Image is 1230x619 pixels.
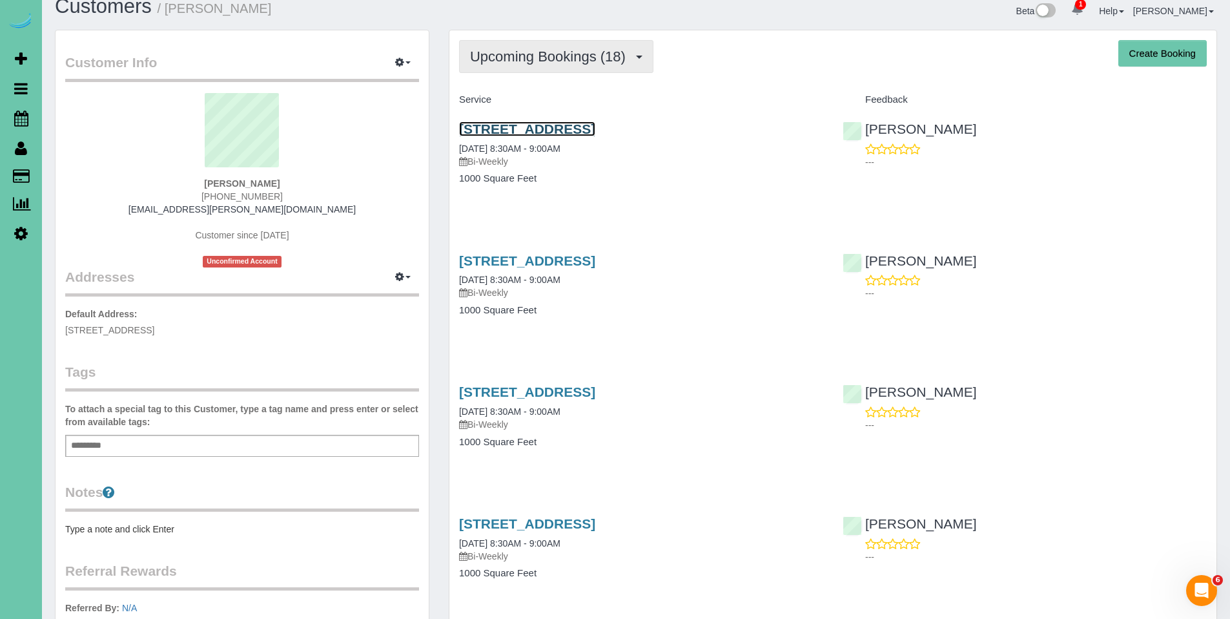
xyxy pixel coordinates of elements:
[1118,40,1207,67] button: Create Booking
[195,230,289,240] span: Customer since [DATE]
[65,561,419,591] legend: Referral Rewards
[459,516,595,531] a: [STREET_ADDRESS]
[201,191,283,202] span: [PHONE_NUMBER]
[843,253,977,268] a: [PERSON_NAME]
[459,173,823,184] h4: 1000 Square Feet
[865,156,1207,169] p: ---
[459,275,560,285] a: [DATE] 8:30AM - 9:00AM
[459,550,823,563] p: Bi-Weekly
[1133,6,1214,16] a: [PERSON_NAME]
[459,121,595,136] a: [STREET_ADDRESS]
[865,419,1207,432] p: ---
[65,403,419,428] label: To attach a special tag to this Customer, type a tag name and press enter or select from availabl...
[843,121,977,136] a: [PERSON_NAME]
[65,523,419,536] pre: Type a note and click Enter
[203,256,282,267] span: Unconfirmed Account
[204,178,280,189] strong: [PERSON_NAME]
[8,13,34,31] img: Automaid Logo
[459,155,823,168] p: Bi-Weekly
[1099,6,1124,16] a: Help
[158,1,272,16] small: / [PERSON_NAME]
[459,538,560,549] a: [DATE] 8:30AM - 9:00AM
[865,287,1207,300] p: ---
[459,253,595,268] a: [STREET_ADDRESS]
[1186,575,1217,606] iframe: Intercom live chat
[65,53,419,82] legend: Customer Info
[459,305,823,316] h4: 1000 Square Feet
[843,94,1207,105] h4: Feedback
[459,384,595,399] a: [STREET_ADDRESS]
[1213,575,1223,585] span: 6
[459,40,653,73] button: Upcoming Bookings (18)
[459,418,823,431] p: Bi-Weekly
[1034,3,1056,20] img: New interface
[459,94,823,105] h4: Service
[1016,6,1056,16] a: Beta
[128,204,356,215] a: [EMAIL_ADDRESS][PERSON_NAME][DOMAIN_NAME]
[865,551,1207,563] p: ---
[459,437,823,448] h4: 1000 Square Feet
[459,568,823,579] h4: 1000 Square Feet
[459,286,823,299] p: Bi-Weekly
[122,603,137,613] a: N/A
[65,483,419,512] legend: Notes
[470,48,632,65] span: Upcoming Bookings (18)
[843,516,977,531] a: [PERSON_NAME]
[65,602,119,614] label: Referred By:
[459,406,560,417] a: [DATE] 8:30AM - 9:00AM
[65,325,154,335] span: [STREET_ADDRESS]
[459,143,560,154] a: [DATE] 8:30AM - 9:00AM
[65,308,138,320] label: Default Address:
[65,362,419,392] legend: Tags
[843,384,977,399] a: [PERSON_NAME]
